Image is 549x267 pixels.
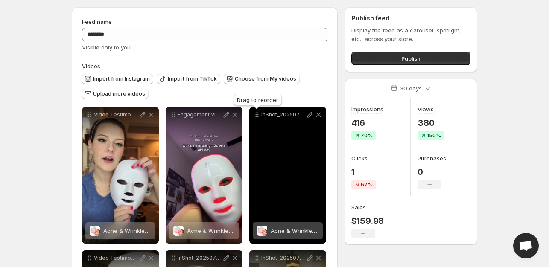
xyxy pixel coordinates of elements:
[361,181,373,188] span: 67%
[94,255,138,261] p: Video Testimonial 4
[351,203,366,212] h3: Sales
[224,74,300,84] button: Choose from My videos
[351,216,384,226] p: $159.98
[249,107,326,244] div: InShot_20250717_124028283Acne & Wrinkle Reducing 7 Color LED Therapy MaskAcne & Wrinkle Reducing ...
[418,118,444,128] p: 380
[400,84,422,93] p: 30 days
[351,52,470,65] button: Publish
[82,18,112,25] span: Feed name
[418,154,446,163] h3: Purchases
[187,227,328,234] span: Acne & Wrinkle Reducing 7 Color LED Therapy Mask
[513,233,539,258] a: Open chat
[271,227,412,234] span: Acne & Wrinkle Reducing 7 Color LED Therapy Mask
[361,132,373,139] span: 70%
[94,111,138,118] p: Video Testimonial 1
[178,255,222,261] p: InShot_20250717_123901872
[351,26,470,43] p: Display the feed as a carousel, spotlight, etc., across your store.
[351,118,383,128] p: 416
[257,226,267,236] img: Acne & Wrinkle Reducing 7 Color LED Therapy Mask
[168,75,217,82] span: Import from TikTok
[401,54,421,63] span: Publish
[351,167,376,177] p: 1
[418,105,434,113] h3: Views
[103,227,245,234] span: Acne & Wrinkle Reducing 7 Color LED Therapy Mask
[351,105,383,113] h3: Impressions
[93,75,150,82] span: Import from Instagram
[93,90,145,97] span: Upload more videos
[418,167,446,177] p: 0
[178,111,222,118] p: Engagement Video 1
[90,226,100,236] img: Acne & Wrinkle Reducing 7 Color LED Therapy Mask
[82,107,159,244] div: Video Testimonial 1Acne & Wrinkle Reducing 7 Color LED Therapy MaskAcne & Wrinkle Reducing 7 Colo...
[261,111,306,118] p: InShot_20250717_124028283
[157,74,220,84] button: Import from TikTok
[427,132,441,139] span: 150%
[82,44,132,51] span: Visible only to you.
[166,107,242,244] div: Engagement Video 1Acne & Wrinkle Reducing 7 Color LED Therapy MaskAcne & Wrinkle Reducing 7 Color...
[173,226,184,236] img: Acne & Wrinkle Reducing 7 Color LED Therapy Mask
[351,154,368,163] h3: Clicks
[351,14,470,23] h2: Publish feed
[235,75,296,82] span: Choose from My videos
[82,74,153,84] button: Import from Instagram
[82,89,149,99] button: Upload more videos
[82,63,100,70] span: Videos
[261,255,306,261] p: InShot_20250717_123945597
